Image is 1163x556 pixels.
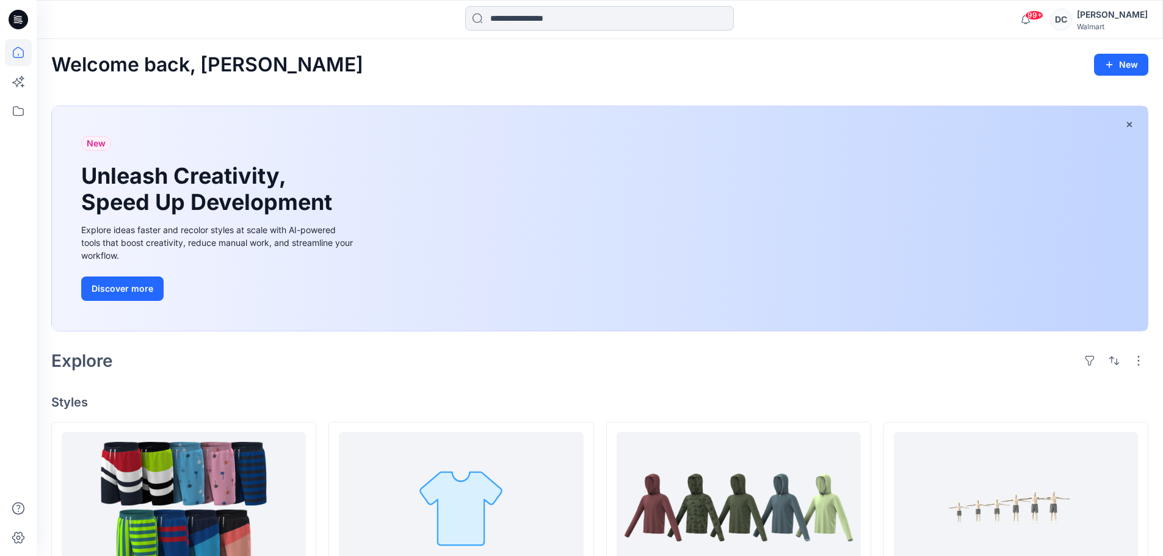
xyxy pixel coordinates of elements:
[81,163,338,215] h1: Unleash Creativity, Speed Up Development
[87,136,106,151] span: New
[1094,54,1148,76] button: New
[1077,22,1148,31] div: Walmart
[51,351,113,370] h2: Explore
[1025,10,1043,20] span: 99+
[81,223,356,262] div: Explore ideas faster and recolor styles at scale with AI-powered tools that boost creativity, red...
[81,276,164,301] button: Discover more
[1050,9,1072,31] div: DC
[51,54,363,76] h2: Welcome back, [PERSON_NAME]
[51,395,1148,410] h4: Styles
[81,276,356,301] a: Discover more
[1077,7,1148,22] div: [PERSON_NAME]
